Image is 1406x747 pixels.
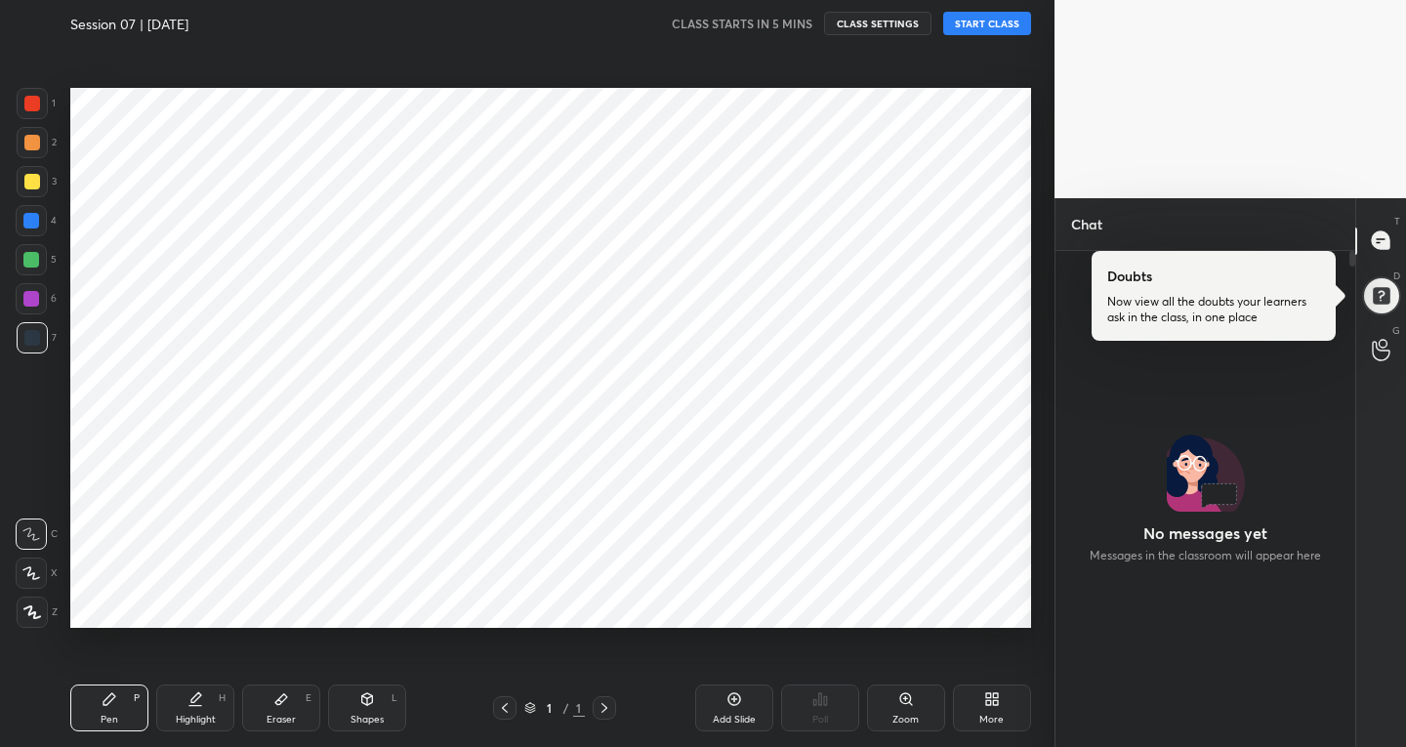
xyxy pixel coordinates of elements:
[134,693,140,703] div: P
[672,15,812,32] h5: CLASS STARTS IN 5 MINS
[1394,214,1400,228] p: T
[17,322,57,353] div: 7
[540,702,559,714] div: 1
[979,715,1004,725] div: More
[70,15,188,33] h4: Session 07 | [DATE]
[16,283,57,314] div: 6
[1055,198,1118,250] p: Chat
[713,715,756,725] div: Add Slide
[267,715,296,725] div: Eraser
[892,715,919,725] div: Zoom
[16,244,57,275] div: 5
[392,693,397,703] div: L
[563,702,569,714] div: /
[1392,323,1400,338] p: G
[351,715,384,725] div: Shapes
[17,597,58,628] div: Z
[16,519,58,550] div: C
[1393,269,1400,283] p: D
[573,699,585,717] div: 1
[943,12,1031,35] button: START CLASS
[219,693,226,703] div: H
[16,558,58,589] div: X
[16,205,57,236] div: 4
[101,715,118,725] div: Pen
[306,693,311,703] div: E
[17,166,57,197] div: 3
[824,12,931,35] button: CLASS SETTINGS
[17,127,57,158] div: 2
[176,715,216,725] div: Highlight
[17,88,56,119] div: 1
